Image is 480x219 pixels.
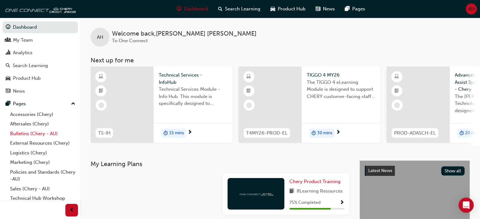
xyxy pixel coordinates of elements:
span: next-icon [187,130,192,135]
span: car-icon [6,76,10,81]
a: Bulletins (Chery - AU) [8,129,78,139]
div: Pages [13,100,26,107]
span: pages-icon [6,101,10,107]
button: Show Progress [340,199,344,207]
span: Pages [352,5,365,13]
a: pages-iconPages [340,3,370,15]
h3: Next up for me [80,57,480,64]
a: Analytics [3,47,78,59]
div: Open Intercom Messenger [459,198,474,213]
a: Technical Hub Workshop information [8,193,78,210]
span: news-icon [316,5,320,13]
a: news-iconNews [311,3,340,15]
span: TIGGO 4 MY26 [307,72,376,79]
span: prev-icon [69,206,74,214]
span: people-icon [6,37,10,43]
span: booktick-icon [394,87,399,95]
span: Technical Services Module - Info Hub. This module is specifically designed to address the require... [159,86,228,107]
span: Latest News [368,168,392,173]
button: AH [466,3,477,14]
a: My Team [3,34,78,46]
span: chart-icon [6,50,10,56]
a: Logistics (Chery) [8,148,78,158]
img: oneconnect [239,191,273,197]
span: news-icon [6,89,10,94]
span: 8 Learning Resources [297,187,343,195]
span: Chery Product Training [289,179,341,184]
span: search-icon [218,5,222,13]
span: learningResourceType_ELEARNING-icon [246,73,251,81]
a: Dashboard [3,21,78,33]
span: guage-icon [6,25,10,30]
span: next-icon [336,130,341,135]
span: booktick-icon [99,87,103,95]
h3: My Learning Plans [91,160,349,168]
img: oneconnect [3,3,76,15]
button: DashboardMy TeamAnalyticsSearch LearningProduct HubNews [3,20,78,98]
a: Policies and Standards (Chery -AU) [8,167,78,184]
a: External Resources (Chery) [8,138,78,148]
span: guage-icon [177,5,181,13]
span: car-icon [270,5,275,13]
span: Product Hub [278,5,305,13]
span: pages-icon [345,5,350,13]
a: TS-IHTechnical Services - InfoHubTechnical Services Module - Info Hub. This module is specificall... [91,66,233,143]
a: guage-iconDashboard [172,3,213,15]
a: search-iconSearch Learning [213,3,265,15]
span: News [323,5,335,13]
a: Chery Product Training [289,178,343,185]
span: search-icon [6,63,10,69]
a: T4MY26-PROD-ELTIGGO 4 MY26The TIGGO 4 eLearning Module is designed to support CHERY customer-faci... [239,66,381,143]
span: Search Learning [225,5,260,13]
span: book-icon [289,187,294,195]
a: car-iconProduct Hub [265,3,311,15]
span: The TIGGO 4 eLearning Module is designed to support CHERY customer-facing staff with the product ... [307,79,376,100]
a: Search Learning [3,60,78,72]
div: News [13,88,25,95]
span: duration-icon [311,129,316,137]
a: Latest NewsShow all [365,166,465,176]
div: Search Learning [13,62,48,69]
a: Aftersales (Chery) [8,119,78,129]
span: TS-IH [98,130,110,137]
span: learningRecordVerb_NONE-icon [98,102,104,108]
span: PROD-ADASCH-EL [394,130,436,137]
span: up-icon [71,100,75,108]
a: Sales (Chery - AU) [8,184,78,194]
span: learningRecordVerb_NONE-icon [394,102,400,108]
span: 30 mins [317,130,332,137]
span: AH [97,34,103,41]
a: Product Hub [3,72,78,84]
span: duration-icon [163,129,168,137]
span: Show Progress [340,200,344,206]
a: Marketing (Chery) [8,158,78,167]
div: My Team [13,37,33,44]
span: booktick-icon [246,87,251,95]
span: Welcome back , [PERSON_NAME] [PERSON_NAME] [112,30,257,37]
button: Pages [3,98,78,110]
div: Analytics [13,49,33,56]
span: Dashboard [184,5,208,13]
div: Product Hub [13,75,41,82]
span: learningResourceType_ELEARNING-icon [99,73,103,81]
span: learningRecordVerb_NONE-icon [246,102,252,108]
a: Accessories (Chery) [8,110,78,119]
a: News [3,85,78,97]
span: duration-icon [459,129,464,137]
button: Show all [441,166,465,176]
span: AH [468,5,475,13]
span: learningResourceType_ELEARNING-icon [394,73,399,81]
span: 15 mins [169,130,184,137]
span: To One Connect [112,38,148,43]
span: T4MY26-PROD-EL [246,130,287,137]
span: Technical Services - InfoHub [159,72,228,86]
span: 75 % Completed [289,199,321,206]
